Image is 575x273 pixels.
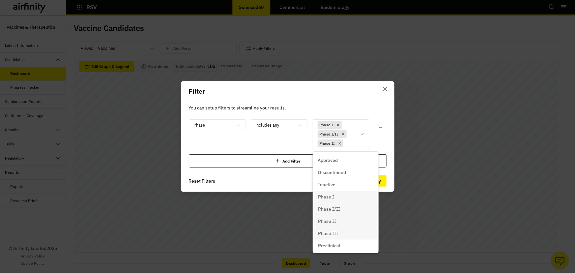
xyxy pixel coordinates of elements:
[318,230,338,237] p: Phase III
[318,169,346,176] p: Discontinued
[320,140,335,146] p: Phase II
[339,130,347,138] div: Remove [object Object]
[181,81,394,102] header: Filter
[189,154,387,167] div: Add Filter
[318,218,336,225] p: Phase II
[189,176,216,186] button: Reset Filters
[320,122,333,128] p: Phase I
[318,194,334,200] p: Phase I
[320,131,338,137] p: Phase I/II
[380,84,390,94] button: Close
[318,242,340,249] p: Preclinical
[318,157,338,164] p: Approved
[318,181,335,188] p: Inactive
[336,139,343,147] div: Remove [object Object]
[318,206,340,213] p: Phase I/II
[189,104,387,111] p: You can setup filters to streamline your results.
[334,121,342,129] div: Remove [object Object]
